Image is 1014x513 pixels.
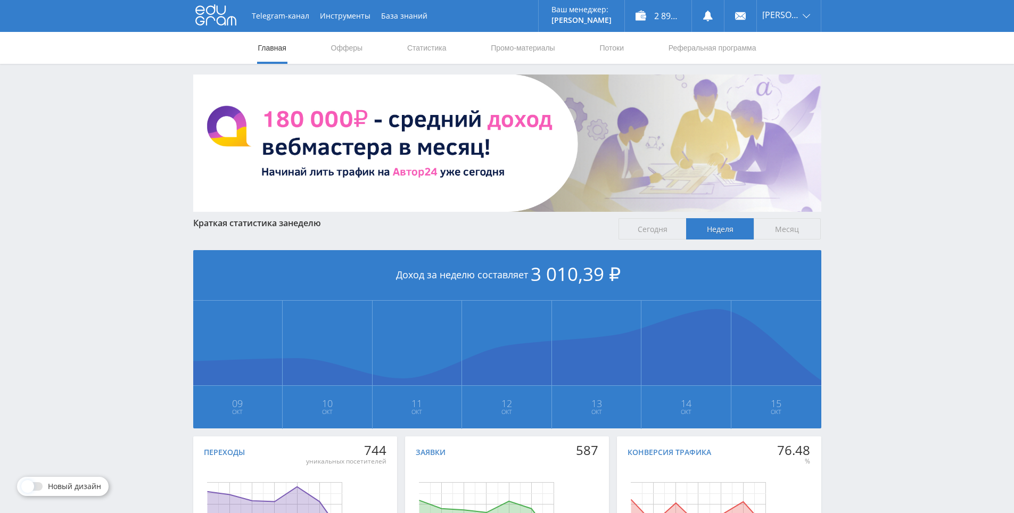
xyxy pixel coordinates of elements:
[204,448,245,457] div: Переходы
[531,261,621,286] span: 3 010,39 ₽
[777,457,810,466] div: %
[551,16,612,24] p: [PERSON_NAME]
[553,408,641,416] span: Окт
[373,399,461,408] span: 11
[553,399,641,408] span: 13
[416,448,446,457] div: Заявки
[628,448,711,457] div: Конверсия трафика
[598,32,625,64] a: Потоки
[193,75,821,212] img: BannerAvtor24
[48,482,101,491] span: Новый дизайн
[193,250,821,301] div: Доход за неделю составляет
[777,443,810,458] div: 76.48
[762,11,799,19] span: [PERSON_NAME]
[490,32,556,64] a: Промо-материалы
[257,32,287,64] a: Главная
[619,218,686,239] span: Сегодня
[551,5,612,14] p: Ваш менеджер:
[463,399,551,408] span: 12
[373,408,461,416] span: Окт
[193,218,608,228] div: Краткая статистика за
[194,399,282,408] span: 09
[283,408,372,416] span: Окт
[732,408,821,416] span: Окт
[576,443,598,458] div: 587
[406,32,448,64] a: Статистика
[463,408,551,416] span: Окт
[686,218,754,239] span: Неделя
[306,457,386,466] div: уникальных посетителей
[283,399,372,408] span: 10
[306,443,386,458] div: 744
[194,408,282,416] span: Окт
[330,32,364,64] a: Офферы
[667,32,757,64] a: Реферальная программа
[642,399,730,408] span: 14
[732,399,821,408] span: 15
[754,218,821,239] span: Месяц
[288,217,321,229] span: неделю
[642,408,730,416] span: Окт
